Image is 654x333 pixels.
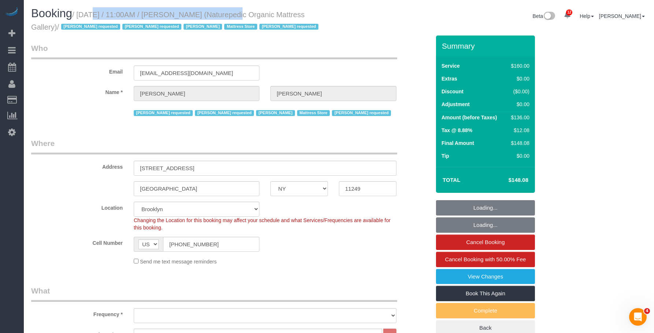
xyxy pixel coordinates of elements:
[122,24,181,30] span: [PERSON_NAME] requested
[256,110,295,116] span: [PERSON_NAME]
[508,114,529,121] div: $136.00
[259,24,318,30] span: [PERSON_NAME] requested
[441,75,457,82] label: Extras
[436,252,535,267] a: Cancel Booking with 50.00% Fee
[134,217,391,231] span: Changing the Location for this booking may affect your schedule and what Services/Frequencies are...
[195,110,254,116] span: [PERSON_NAME] requested
[134,66,259,81] input: Email
[26,308,128,318] label: Frequency *
[140,259,217,265] span: Send me text message reminders
[31,11,321,31] small: / [DATE] / 11:00AM / [PERSON_NAME] (Naturepedic Organic Mattress Gallery)
[441,62,460,70] label: Service
[436,286,535,301] a: Book This Again
[533,13,555,19] a: Beta
[436,269,535,284] a: View Changes
[508,127,529,134] div: $12.08
[26,66,128,75] label: Email
[297,110,330,116] span: Mattress Store
[332,110,391,116] span: [PERSON_NAME] requested
[487,177,528,183] h4: $148.08
[443,177,461,183] strong: Total
[508,152,529,160] div: $0.00
[270,86,396,101] input: Last Name
[224,24,257,30] span: Mattress Store
[441,88,463,95] label: Discount
[134,110,193,116] span: [PERSON_NAME] requested
[560,7,574,23] a: 12
[441,114,497,121] label: Amount (before Taxes)
[441,152,449,160] label: Tip
[508,75,529,82] div: $0.00
[508,88,529,95] div: ($0.00)
[26,202,128,212] label: Location
[31,138,397,154] legend: Where
[339,181,396,196] input: Zip Code
[184,24,222,30] span: [PERSON_NAME]
[441,127,472,134] label: Tax @ 8.88%
[31,7,72,20] span: Booking
[31,285,397,302] legend: What
[57,23,321,31] span: /
[599,13,645,19] a: [PERSON_NAME]
[4,7,19,18] img: Automaid Logo
[441,139,474,147] label: Final Amount
[566,10,572,15] span: 12
[442,42,531,50] h3: Summary
[508,139,529,147] div: $148.08
[134,181,259,196] input: City
[508,101,529,108] div: $0.00
[508,62,529,70] div: $160.00
[629,308,647,326] iframe: Intercom live chat
[580,13,594,19] a: Help
[436,235,535,250] a: Cancel Booking
[26,86,128,96] label: Name *
[543,12,555,21] img: New interface
[26,161,128,171] label: Address
[644,308,650,314] span: 4
[26,237,128,247] label: Cell Number
[441,101,470,108] label: Adjustment
[163,237,259,252] input: Cell Number
[134,86,259,101] input: First Name
[61,24,120,30] span: [PERSON_NAME] requested
[31,43,397,59] legend: Who
[445,256,526,262] span: Cancel Booking with 50.00% Fee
